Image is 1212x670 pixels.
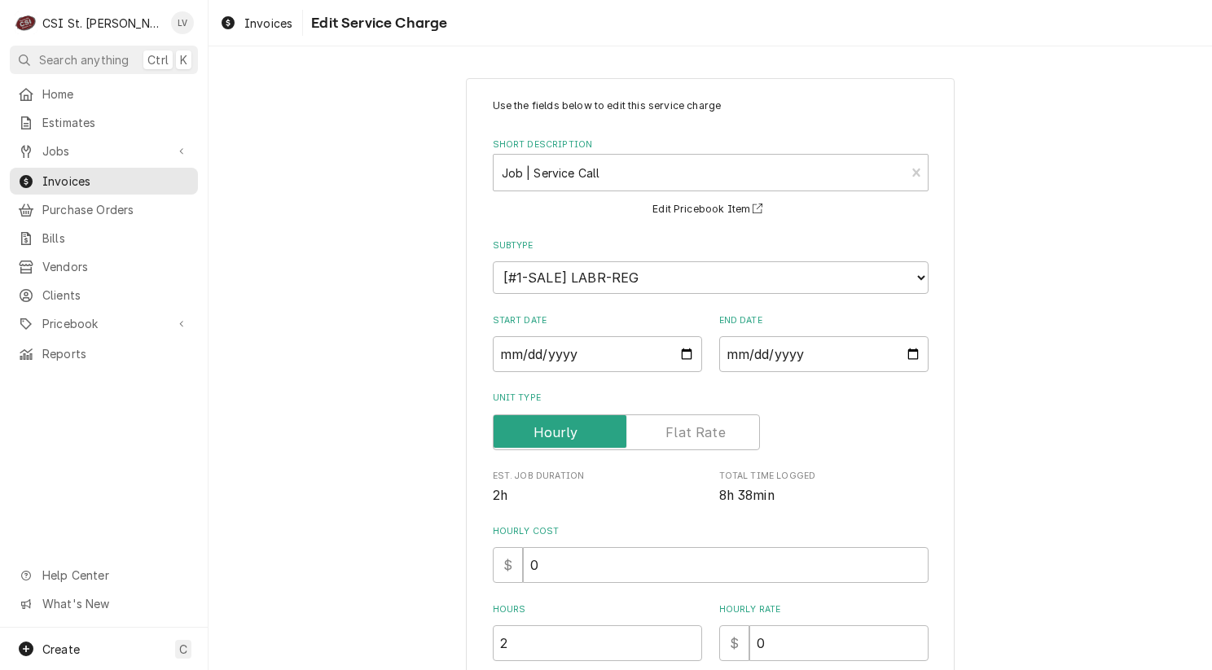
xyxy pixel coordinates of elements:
a: Home [10,81,198,107]
button: Search anythingCtrlK [10,46,198,74]
a: Vendors [10,253,198,280]
div: [object Object] [719,603,929,661]
input: yyyy-mm-dd [719,336,929,372]
div: CSI St. Louis's Avatar [15,11,37,34]
a: Reports [10,340,198,367]
div: Hourly Cost [493,525,929,583]
div: LV [171,11,194,34]
span: What's New [42,595,188,612]
span: Vendors [42,258,190,275]
label: Subtype [493,239,929,252]
a: Invoices [10,168,198,195]
span: 2h [493,488,507,503]
div: Lisa Vestal's Avatar [171,11,194,34]
label: Start Date [493,314,702,327]
label: Hourly Cost [493,525,929,538]
span: Bills [42,230,190,247]
label: Unit Type [493,392,929,405]
span: Total Time Logged [719,486,929,506]
span: Purchase Orders [42,201,190,218]
a: Go to What's New [10,590,198,617]
span: Est. Job Duration [493,470,702,483]
label: Hourly Rate [719,603,929,616]
p: Use the fields below to edit this service charge [493,99,929,113]
span: Ctrl [147,51,169,68]
div: C [15,11,37,34]
a: Bills [10,225,198,252]
span: Home [42,85,190,103]
div: Total Time Logged [719,470,929,505]
span: Clients [42,287,190,304]
span: C [179,641,187,658]
span: Search anything [39,51,129,68]
a: Go to Help Center [10,562,198,589]
label: End Date [719,314,929,327]
div: [object Object] [493,603,702,661]
span: Create [42,642,80,656]
div: End Date [719,314,929,372]
span: Help Center [42,567,188,584]
div: Subtype [493,239,929,294]
a: Go to Pricebook [10,310,198,337]
label: Short Description [493,138,929,151]
span: Pricebook [42,315,165,332]
span: 8h 38min [719,488,775,503]
input: yyyy-mm-dd [493,336,702,372]
span: Invoices [42,173,190,190]
a: Clients [10,282,198,309]
button: Edit Pricebook Item [650,199,771,220]
div: Short Description [493,138,929,219]
a: Go to Jobs [10,138,198,164]
div: $ [493,547,523,583]
a: Estimates [10,109,198,136]
span: Estimates [42,114,190,131]
span: Jobs [42,142,165,160]
span: K [180,51,187,68]
span: Invoices [244,15,292,32]
span: Reports [42,345,190,362]
span: Edit Service Charge [306,12,447,34]
label: Hours [493,603,702,616]
div: Est. Job Duration [493,470,702,505]
div: CSI St. [PERSON_NAME] [42,15,162,32]
div: $ [719,625,749,661]
span: Est. Job Duration [493,486,702,506]
div: Unit Type [493,392,929,449]
div: Start Date [493,314,702,372]
a: Purchase Orders [10,196,198,223]
a: Invoices [213,10,299,37]
span: Total Time Logged [719,470,929,483]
